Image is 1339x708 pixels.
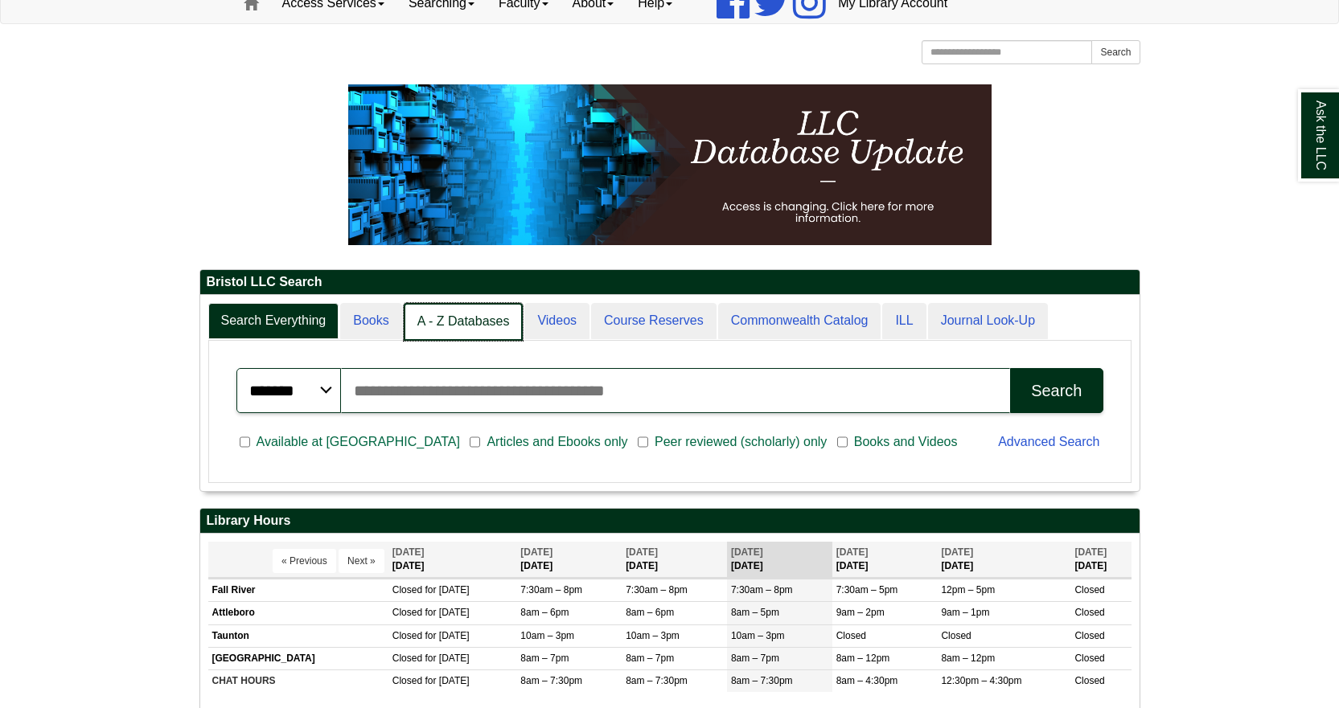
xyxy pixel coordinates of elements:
span: 8am – 7pm [626,653,674,664]
span: Closed [941,630,971,641]
input: Available at [GEOGRAPHIC_DATA] [240,435,250,449]
span: for [DATE] [425,675,469,686]
span: Closed [1074,607,1104,618]
span: Available at [GEOGRAPHIC_DATA] [250,432,466,452]
span: for [DATE] [425,584,469,595]
span: 8am – 7:30pm [520,675,582,686]
a: Journal Look-Up [928,303,1048,339]
span: 9am – 1pm [941,607,989,618]
span: 10am – 3pm [626,630,680,641]
span: 7:30am – 8pm [520,584,582,595]
th: [DATE] [832,542,938,578]
span: Closed [392,584,422,595]
th: [DATE] [727,542,832,578]
span: 7:30am – 8pm [731,584,793,595]
button: Next » [339,549,384,573]
span: for [DATE] [425,607,469,618]
a: ILL [882,303,926,339]
span: 10am – 3pm [731,630,785,641]
a: Videos [524,303,589,339]
span: 7:30am – 8pm [626,584,688,595]
a: Books [340,303,401,339]
button: « Previous [273,549,336,573]
span: 8am – 6pm [626,607,674,618]
span: 8am – 7pm [731,653,779,664]
span: for [DATE] [425,653,469,664]
th: [DATE] [622,542,727,578]
span: 8am – 7:30pm [731,675,793,686]
a: Search Everything [208,303,339,339]
td: Taunton [208,624,388,647]
span: Peer reviewed (scholarly) only [648,432,833,452]
span: [DATE] [941,546,973,558]
span: [DATE] [520,546,552,558]
span: Closed [1074,584,1104,595]
span: Articles and Ebooks only [480,432,634,452]
span: Closed [392,630,422,641]
h2: Bristol LLC Search [200,270,1140,295]
span: [DATE] [1074,546,1107,558]
span: 8am – 12pm [941,653,995,664]
a: Course Reserves [591,303,717,339]
span: Closed [836,630,866,641]
span: [DATE] [836,546,869,558]
td: Attleboro [208,602,388,624]
a: Commonwealth Catalog [718,303,881,339]
input: Articles and Ebooks only [470,435,480,449]
th: [DATE] [516,542,622,578]
span: 8am – 6pm [520,607,569,618]
button: Search [1010,368,1103,413]
th: [DATE] [388,542,517,578]
th: [DATE] [1070,542,1131,578]
span: 10am – 3pm [520,630,574,641]
td: CHAT HOURS [208,669,388,692]
span: Books and Videos [848,432,964,452]
a: A - Z Databases [404,303,524,341]
span: Closed [392,653,422,664]
div: Search [1031,382,1082,400]
span: 8am – 4:30pm [836,675,898,686]
span: 9am – 2pm [836,607,885,618]
span: Closed [392,675,422,686]
span: [DATE] [731,546,763,558]
span: Closed [1074,653,1104,664]
button: Search [1091,40,1140,64]
span: [DATE] [392,546,425,558]
span: 12pm – 5pm [941,584,995,595]
span: for [DATE] [425,630,469,641]
span: 8am – 12pm [836,653,890,664]
span: [DATE] [626,546,658,558]
input: Books and Videos [837,435,848,449]
td: [GEOGRAPHIC_DATA] [208,647,388,669]
span: Closed [1074,675,1104,686]
span: 7:30am – 5pm [836,584,898,595]
span: 8am – 7:30pm [626,675,688,686]
td: Fall River [208,579,388,602]
span: Closed [1074,630,1104,641]
input: Peer reviewed (scholarly) only [638,435,648,449]
span: 8am – 5pm [731,607,779,618]
h2: Library Hours [200,509,1140,534]
img: HTML tutorial [348,84,992,245]
span: Closed [392,607,422,618]
span: 12:30pm – 4:30pm [941,675,1021,686]
th: [DATE] [937,542,1070,578]
span: 8am – 7pm [520,653,569,664]
a: Advanced Search [998,435,1099,448]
